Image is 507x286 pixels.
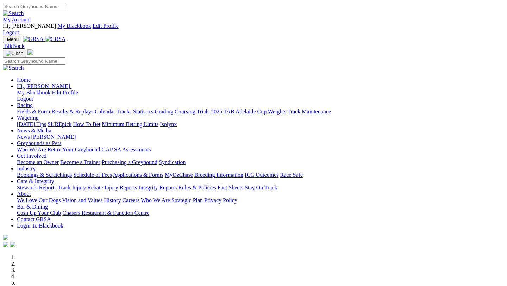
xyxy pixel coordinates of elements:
input: Search [3,3,65,10]
a: We Love Our Dogs [17,197,61,203]
a: Strategic Plan [171,197,203,203]
a: Home [17,77,31,83]
a: Syndication [159,159,186,165]
a: Industry [17,166,36,172]
img: logo-grsa-white.png [27,49,33,55]
a: My Blackbook [57,23,91,29]
span: Hi, [PERSON_NAME] [17,83,70,89]
button: Toggle navigation [3,50,26,57]
a: Weights [268,108,286,114]
a: Applications & Forms [113,172,163,178]
a: Contact GRSA [17,216,51,222]
a: Purchasing a Greyhound [102,159,157,165]
a: SUREpick [48,121,71,127]
a: Care & Integrity [17,178,54,184]
a: Racing [17,102,33,108]
img: Search [3,10,24,17]
div: Hi, [PERSON_NAME] [17,89,504,102]
a: Integrity Reports [138,185,177,191]
span: BlkBook [4,43,25,49]
a: Stay On Track [245,185,277,191]
a: BlkBook [3,43,25,49]
a: Injury Reports [104,185,137,191]
a: History [104,197,121,203]
img: facebook.svg [3,242,8,247]
img: twitter.svg [10,242,15,247]
img: logo-grsa-white.png [3,235,8,240]
a: Careers [122,197,139,203]
img: Close [6,51,23,56]
button: Toggle navigation [3,36,21,43]
div: Greyhounds as Pets [17,147,504,153]
a: Who We Are [17,147,46,153]
a: Wagering [17,115,39,121]
a: Edit Profile [52,89,78,95]
a: Rules & Policies [178,185,216,191]
a: Results & Replays [51,108,93,114]
a: Breeding Information [194,172,243,178]
a: Track Injury Rebate [58,185,103,191]
a: Hi, [PERSON_NAME] [17,83,71,89]
a: Race Safe [280,172,302,178]
a: Minimum Betting Limits [102,121,158,127]
a: Statistics [133,108,154,114]
a: Calendar [95,108,115,114]
a: Get Involved [17,153,46,159]
a: News [17,134,30,140]
a: Greyhounds as Pets [17,140,61,146]
div: Racing [17,108,504,115]
div: Industry [17,172,504,178]
div: Get Involved [17,159,504,166]
a: Vision and Values [62,197,102,203]
a: Coursing [175,108,195,114]
div: My Account [3,23,504,36]
a: Edit Profile [93,23,119,29]
div: News & Media [17,134,504,140]
a: Become an Owner [17,159,59,165]
a: My Blackbook [17,89,51,95]
span: Hi, [PERSON_NAME] [3,23,56,29]
a: News & Media [17,128,51,133]
a: Schedule of Fees [73,172,112,178]
span: Menu [7,37,19,42]
a: Tracks [117,108,132,114]
a: Fields & Form [17,108,50,114]
a: Logout [3,29,19,35]
a: Bar & Dining [17,204,48,210]
a: Login To Blackbook [17,223,63,229]
a: Retire Your Greyhound [48,147,100,153]
a: Chasers Restaurant & Function Centre [62,210,149,216]
a: Track Maintenance [288,108,331,114]
a: GAP SA Assessments [102,147,151,153]
a: [DATE] Tips [17,121,46,127]
a: Logout [17,96,33,102]
a: Fact Sheets [218,185,243,191]
div: Care & Integrity [17,185,504,191]
img: GRSA [23,36,44,42]
a: 2025 TAB Adelaide Cup [211,108,267,114]
a: Become a Trainer [60,159,100,165]
a: My Account [3,17,31,23]
a: How To Bet [73,121,101,127]
a: Who We Are [141,197,170,203]
a: Grading [155,108,173,114]
img: Search [3,65,24,71]
a: Bookings & Scratchings [17,172,72,178]
a: MyOzChase [165,172,193,178]
div: Wagering [17,121,504,128]
a: Isolynx [160,121,177,127]
a: Trials [196,108,209,114]
div: About [17,197,504,204]
a: ICG Outcomes [245,172,278,178]
a: Stewards Reports [17,185,56,191]
input: Search [3,57,65,65]
a: Cash Up Your Club [17,210,61,216]
a: Privacy Policy [204,197,237,203]
a: [PERSON_NAME] [31,134,76,140]
img: GRSA [45,36,66,42]
div: Bar & Dining [17,210,504,216]
a: About [17,191,31,197]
